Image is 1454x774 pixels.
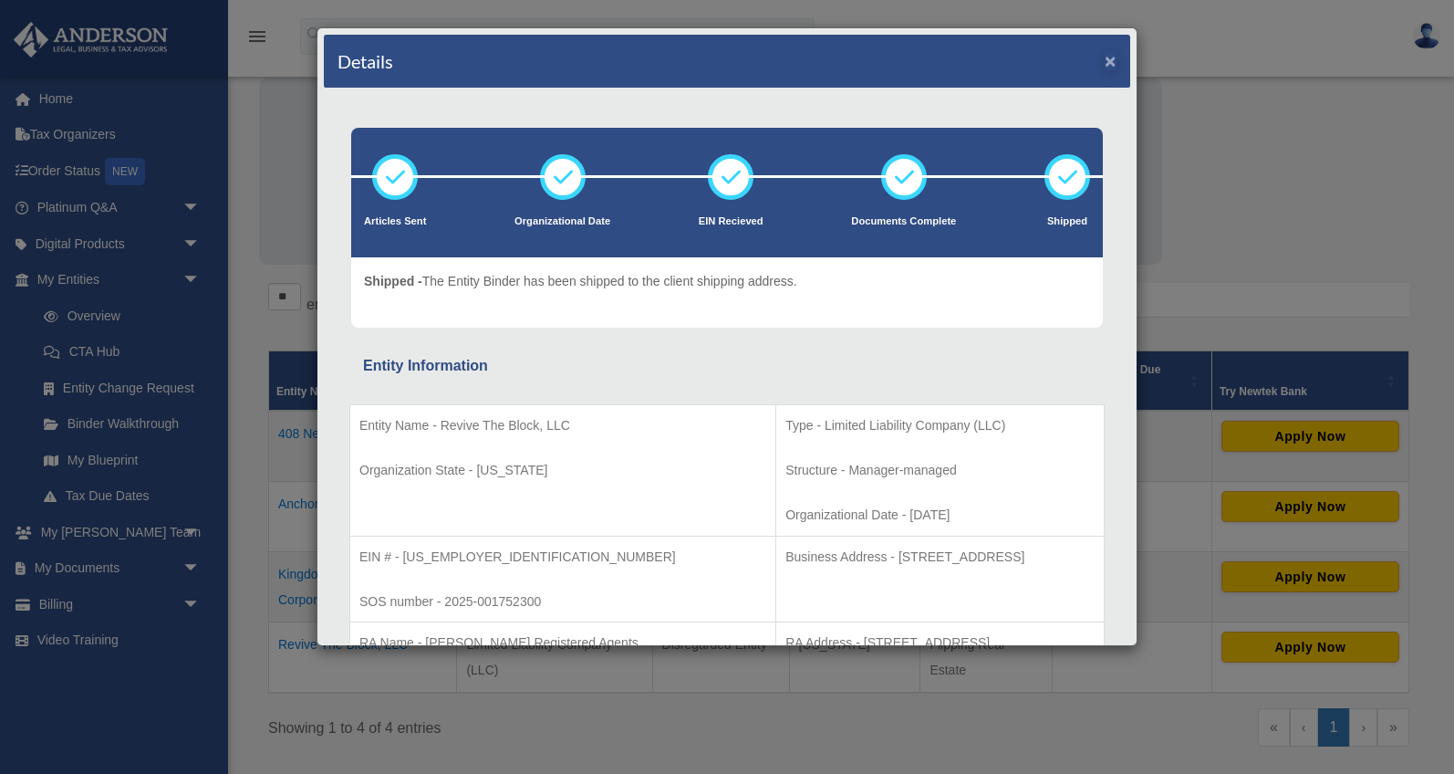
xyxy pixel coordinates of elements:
[699,213,763,231] p: EIN Recieved
[1105,51,1116,70] button: ×
[785,459,1095,482] p: Structure - Manager-managed
[359,632,766,654] p: RA Name - [PERSON_NAME] Registered Agents
[359,591,766,613] p: SOS number - 2025-001752300
[364,270,797,293] p: The Entity Binder has been shipped to the client shipping address.
[359,546,766,569] p: EIN # - [US_EMPLOYER_IDENTIFICATION_NUMBER]
[785,546,1095,569] p: Business Address - [STREET_ADDRESS]
[851,213,956,231] p: Documents Complete
[514,213,610,231] p: Organizational Date
[364,213,426,231] p: Articles Sent
[785,504,1095,527] p: Organizational Date - [DATE]
[363,353,1091,379] div: Entity Information
[338,48,393,74] h4: Details
[364,274,422,288] span: Shipped -
[359,414,766,437] p: Entity Name - Revive The Block, LLC
[359,459,766,482] p: Organization State - [US_STATE]
[785,414,1095,437] p: Type - Limited Liability Company (LLC)
[1044,213,1090,231] p: Shipped
[785,632,1095,654] p: RA Address - [STREET_ADDRESS]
